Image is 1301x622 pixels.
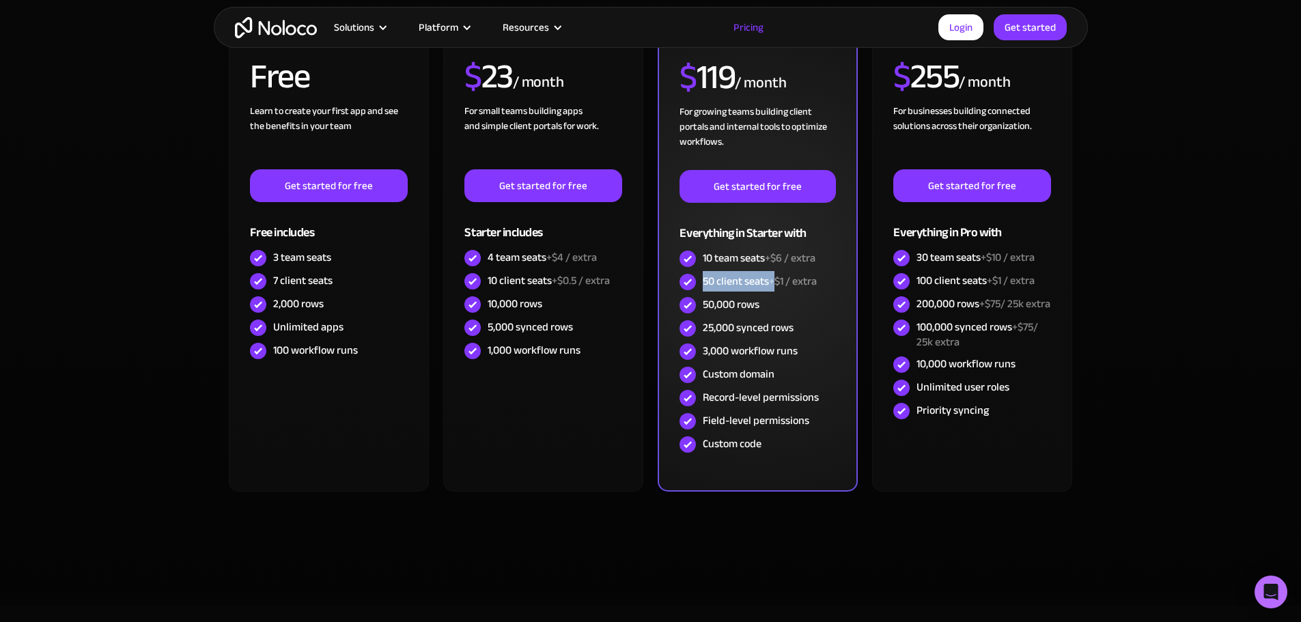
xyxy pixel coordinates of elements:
div: 5,000 synced rows [488,320,573,335]
div: / month [735,72,786,94]
span: $ [893,44,910,109]
div: 50 client seats [703,274,817,289]
div: 10,000 workflow runs [917,356,1016,371]
div: 50,000 rows [703,297,759,312]
div: Open Intercom Messenger [1255,576,1287,608]
span: +$0.5 / extra [552,270,610,291]
div: Priority syncing [917,403,989,418]
span: $ [464,44,481,109]
div: Starter includes [464,202,621,246]
div: Unlimited user roles [917,380,1009,395]
h2: 119 [680,60,735,94]
div: 7 client seats [273,273,333,288]
div: 30 team seats [917,250,1035,265]
div: Field-level permissions [703,413,809,428]
a: Get started for free [893,169,1050,202]
div: Platform [402,18,486,36]
a: Get started for free [680,170,835,203]
span: +$1 / extra [769,271,817,292]
div: / month [959,72,1010,94]
div: Record-level permissions [703,390,819,405]
div: 200,000 rows [917,296,1050,311]
div: / month [513,72,564,94]
div: Custom code [703,436,761,451]
div: 2,000 rows [273,296,324,311]
span: +$6 / extra [765,248,815,268]
a: Pricing [716,18,781,36]
div: 10 client seats [488,273,610,288]
span: +$4 / extra [546,247,597,268]
div: Resources [486,18,576,36]
div: For small teams building apps and simple client portals for work. ‍ [464,104,621,169]
h2: 23 [464,59,513,94]
div: For businesses building connected solutions across their organization. ‍ [893,104,1050,169]
div: 100 client seats [917,273,1035,288]
div: Solutions [317,18,402,36]
a: Get started [994,14,1067,40]
div: 100,000 synced rows [917,320,1050,350]
span: +$10 / extra [981,247,1035,268]
div: For growing teams building client portals and internal tools to optimize workflows. [680,104,835,170]
a: home [235,17,317,38]
div: Resources [503,18,549,36]
span: +$1 / extra [987,270,1035,291]
span: +$75/ 25k extra [979,294,1050,314]
h2: 255 [893,59,959,94]
div: 100 workflow runs [273,343,358,358]
div: Custom domain [703,367,774,382]
div: 10,000 rows [488,296,542,311]
div: 4 team seats [488,250,597,265]
div: 3 team seats [273,250,331,265]
a: Get started for free [250,169,407,202]
a: Login [938,14,983,40]
div: 25,000 synced rows [703,320,794,335]
div: Everything in Starter with [680,203,835,247]
span: +$75/ 25k extra [917,317,1038,352]
h2: Free [250,59,309,94]
div: Platform [419,18,458,36]
div: Learn to create your first app and see the benefits in your team ‍ [250,104,407,169]
div: 1,000 workflow runs [488,343,580,358]
div: Solutions [334,18,374,36]
div: Everything in Pro with [893,202,1050,246]
div: Free includes [250,202,407,246]
div: Unlimited apps [273,320,344,335]
a: Get started for free [464,169,621,202]
span: $ [680,45,697,109]
div: 3,000 workflow runs [703,343,798,358]
div: 10 team seats [703,251,815,266]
